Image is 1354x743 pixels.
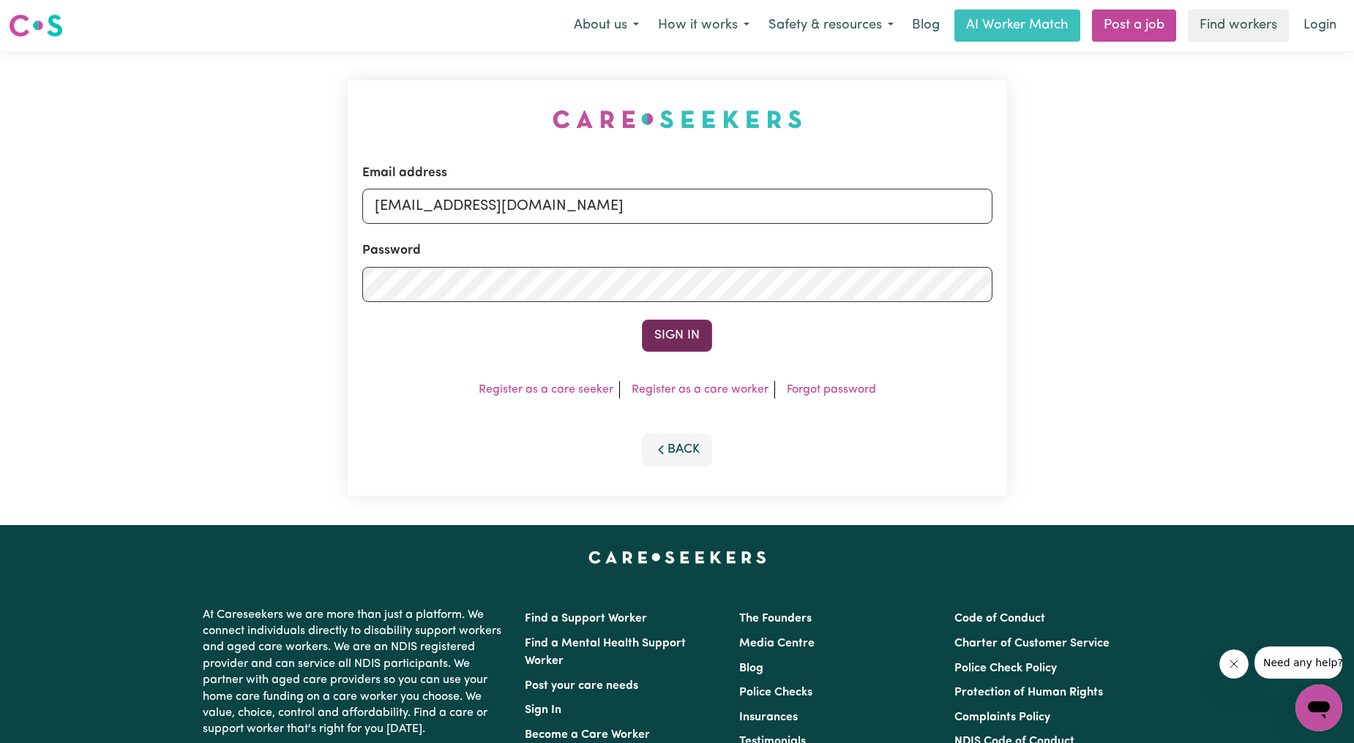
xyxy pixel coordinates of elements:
[642,434,712,466] button: Back
[759,10,903,41] button: Safety & resources
[648,10,759,41] button: How it works
[632,384,768,396] a: Register as a care worker
[642,320,712,352] button: Sign In
[787,384,876,396] a: Forgot password
[739,663,763,674] a: Blog
[954,638,1110,649] a: Charter of Customer Service
[9,10,89,22] span: Need any help?
[588,551,766,563] a: Careseekers home page
[362,241,421,260] label: Password
[954,613,1045,625] a: Code of Conduct
[362,164,447,183] label: Email address
[1254,646,1342,679] iframe: Message from company
[954,10,1080,42] a: AI Worker Match
[1295,684,1342,731] iframe: Button to launch messaging window
[903,10,949,42] a: Blog
[1219,649,1249,679] iframe: Close message
[525,638,686,667] a: Find a Mental Health Support Worker
[525,704,561,716] a: Sign In
[1295,10,1345,42] a: Login
[739,712,798,723] a: Insurances
[564,10,648,41] button: About us
[739,687,812,698] a: Police Checks
[1092,10,1176,42] a: Post a job
[525,729,650,741] a: Become a Care Worker
[739,638,815,649] a: Media Centre
[739,613,812,625] a: The Founders
[479,384,613,396] a: Register as a care seeker
[525,680,638,692] a: Post your care needs
[954,712,1050,723] a: Complaints Policy
[525,613,647,625] a: Find a Support Worker
[9,9,63,42] a: Careseekers logo
[1188,10,1289,42] a: Find workers
[954,687,1103,698] a: Protection of Human Rights
[9,12,63,39] img: Careseekers logo
[954,663,1057,674] a: Police Check Policy
[362,189,992,224] input: Email address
